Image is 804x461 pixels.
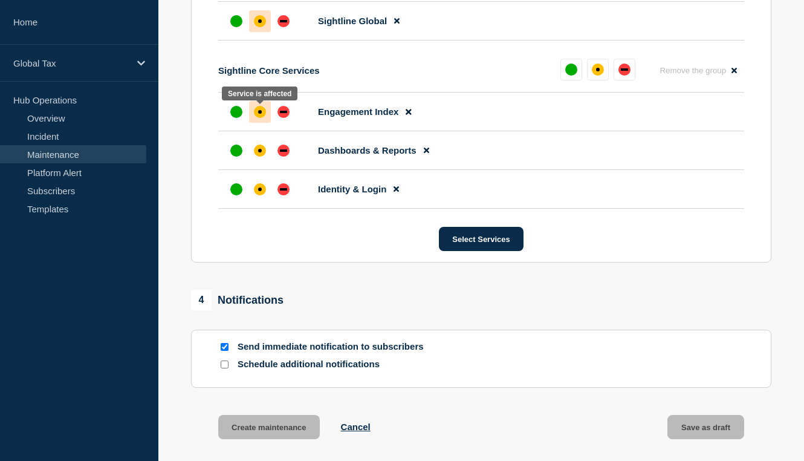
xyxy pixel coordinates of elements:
div: affected [254,183,266,195]
div: up [230,183,242,195]
button: affected [587,59,609,80]
p: Schedule additional notifications [238,359,431,370]
div: Notifications [191,290,284,310]
p: Sightline Core Services [218,65,320,76]
p: Send immediate notification to subscribers [238,341,431,353]
div: down [277,15,290,27]
span: Dashboards & Reports [318,145,417,155]
div: down [277,183,290,195]
button: Create maintenance [218,415,320,439]
div: down [618,64,631,76]
button: Cancel [341,422,371,432]
div: affected [254,145,266,157]
span: Remove the group [660,66,726,75]
div: up [230,145,242,157]
button: down [614,59,635,80]
input: Schedule additional notifications [221,361,229,368]
button: up [560,59,582,80]
button: Select Services [439,227,523,251]
span: 4 [191,290,212,310]
span: Sightline Global [318,16,387,26]
div: up [230,106,242,118]
div: down [277,145,290,157]
span: Engagement Index [318,106,398,117]
div: down [277,106,290,118]
p: Global Tax [13,58,129,68]
span: Identity & Login [318,184,386,194]
button: Save as draft [667,415,744,439]
div: up [565,64,577,76]
div: affected [254,106,266,118]
div: affected [592,64,604,76]
div: up [230,15,242,27]
div: affected [254,15,266,27]
button: Remove the group [652,59,744,82]
input: Send immediate notification to subscribers [221,343,229,351]
div: Service is affected [228,90,291,98]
